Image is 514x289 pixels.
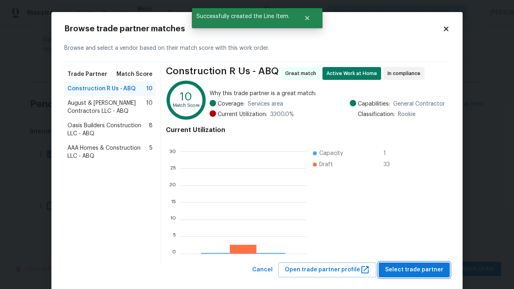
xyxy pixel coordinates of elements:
span: Match Score [116,70,153,78]
button: Cancel [249,263,276,277]
span: Draft [319,161,333,169]
span: Trade Partner [67,70,107,78]
h2: Browse trade partner matches [64,25,443,33]
text: Match Score [173,103,200,108]
text: 30 [169,149,176,154]
span: 10 [146,99,153,115]
span: Current Utilization: [218,110,267,118]
span: 1 [383,149,396,157]
span: Construction R Us - ABQ [67,85,136,93]
div: Browse and select a vendor based on their match score with this work order. [64,35,450,62]
text: 5 [173,234,176,239]
button: Close [294,10,320,26]
span: Rookie [398,110,416,118]
span: Open trade partner profile [285,265,370,275]
span: In compliance [388,69,424,77]
span: Construction R Us - ABQ [166,67,279,80]
span: Great match [285,69,319,77]
span: Select trade partner [385,265,443,275]
span: August & [PERSON_NAME] Contractors LLC - ABQ [67,99,146,115]
span: General Contractor [393,100,445,108]
span: Successfully created the Line Item. [192,8,294,25]
span: 5 [149,144,153,160]
span: 33 [383,161,396,169]
span: Coverage: [218,100,245,108]
text: 0 [172,251,176,256]
text: 15 [171,200,176,205]
text: 10 [180,91,192,102]
span: 10 [146,85,153,93]
span: AAA Homes & Construction LLC - ABQ [67,144,149,160]
text: 10 [170,217,176,222]
span: Capabilities: [358,100,390,108]
button: Select trade partner [379,263,450,277]
span: 8 [149,122,153,138]
text: 25 [170,166,176,171]
span: Capacity [319,149,343,157]
text: 20 [169,183,176,188]
span: Cancel [252,265,273,275]
span: Services area [248,100,283,108]
span: Oasis Builders Construction LLC - ABQ [67,122,149,138]
span: Active Work at Home [326,69,380,77]
h4: Current Utilization [166,126,445,134]
span: 3300.0 % [270,110,294,118]
span: Why this trade partner is a great match: [210,90,445,98]
button: Open trade partner profile [278,263,376,277]
span: Classification: [358,110,395,118]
